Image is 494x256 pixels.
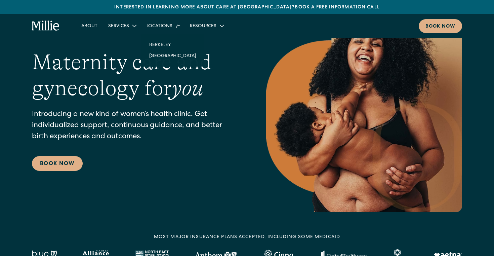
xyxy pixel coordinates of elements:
[32,21,60,31] a: home
[147,23,172,30] div: Locations
[144,39,202,50] a: Berkeley
[32,156,83,171] a: Book Now
[419,19,462,33] a: Book now
[32,49,239,101] h1: Maternity care and gynecology for
[32,109,239,143] p: Introducing a new kind of women’s health clinic. Get individualized support, continuous guidance,...
[144,50,202,61] a: [GEOGRAPHIC_DATA]
[266,8,462,212] img: Smiling mother with her baby in arms, celebrating body positivity and the nurturing bond of postp...
[295,5,379,10] a: Book a free information call
[425,23,455,30] div: Book now
[141,34,204,67] nav: Locations
[76,20,103,31] a: About
[184,20,229,31] div: Resources
[141,20,184,31] div: Locations
[108,23,129,30] div: Services
[154,234,340,241] div: MOST MAJOR INSURANCE PLANS ACCEPTED, INCLUDING some MEDICAID
[103,20,141,31] div: Services
[190,23,216,30] div: Resources
[172,76,203,100] em: you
